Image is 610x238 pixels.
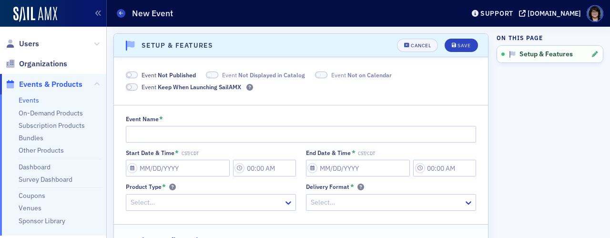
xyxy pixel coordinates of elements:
[142,41,213,51] h4: Setup & Features
[497,33,603,42] h4: On this page
[233,160,296,176] input: 00:00 AM
[5,59,67,69] a: Organizations
[480,9,513,18] div: Support
[158,83,241,91] span: Keep When Launching SailAMX
[142,83,241,91] span: Event
[126,72,138,79] span: Not Published
[222,71,305,79] span: Event
[126,115,159,123] div: Event Name
[5,39,39,49] a: Users
[175,149,179,156] abbr: This field is required
[132,8,173,19] h1: New Event
[126,149,174,156] div: Start Date & Time
[519,50,573,59] span: Setup & Features
[126,183,162,190] div: Product Type
[350,183,354,190] abbr: This field is required
[306,160,410,176] input: MM/DD/YYYY
[126,160,230,176] input: MM/DD/YYYY
[159,115,163,122] abbr: This field is required
[306,149,351,156] div: End Date & Time
[358,151,375,156] span: CST/CDT
[19,79,82,90] span: Events & Products
[528,9,581,18] div: [DOMAIN_NAME]
[19,146,64,155] a: Other Products
[238,71,305,79] span: Not Displayed in Catalog
[19,39,39,49] span: Users
[19,191,45,200] a: Coupons
[457,43,470,48] div: Save
[19,121,85,130] a: Subscription Products
[162,183,166,190] abbr: This field is required
[19,204,41,212] a: Venues
[13,7,57,22] img: SailAMX
[5,79,82,90] a: Events & Products
[206,72,218,79] span: Not Displayed in Catalog
[315,72,327,79] span: Not on Calendar
[397,39,438,52] button: Cancel
[306,183,349,190] div: Delivery Format
[519,10,584,17] button: [DOMAIN_NAME]
[19,217,65,225] a: Sponsor Library
[331,71,392,79] span: Event
[182,151,199,156] span: CST/CDT
[411,43,431,48] div: Cancel
[587,5,603,22] span: Profile
[413,160,476,176] input: 00:00 AM
[19,163,51,171] a: Dashboard
[158,71,196,79] span: Not Published
[19,175,72,184] a: Survey Dashboard
[445,39,478,52] button: Save
[126,83,138,91] span: Keep When Launching SailAMX
[19,59,67,69] span: Organizations
[352,149,356,156] abbr: This field is required
[19,134,43,142] a: Bundles
[347,71,392,79] span: Not on Calendar
[19,96,39,104] a: Events
[142,71,196,79] span: Event
[19,109,83,117] a: On-Demand Products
